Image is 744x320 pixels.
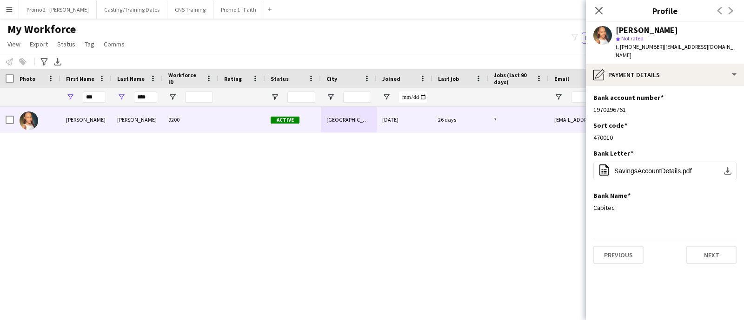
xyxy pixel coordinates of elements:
button: Open Filter Menu [271,93,279,101]
div: Capitec [593,203,737,212]
span: Joined [382,75,400,82]
span: Last Name [117,75,145,82]
span: Jobs (last 90 days) [494,72,532,85]
div: 26 days [432,107,488,132]
input: Email Filter Input [571,91,729,103]
span: Rating [224,75,242,82]
img: Leah Dunn [20,111,38,130]
div: 9200 [163,107,219,132]
button: Next [686,246,737,264]
span: Not rated [621,35,644,42]
div: Payment details [586,64,744,86]
span: SavingsAccountDetails.pdf [614,167,692,175]
span: Active [271,117,299,124]
button: Everyone7,030 [582,33,628,44]
input: Status Filter Input [287,91,315,103]
button: Promo 1 - Faith [213,0,264,19]
div: [PERSON_NAME] [60,107,112,132]
span: Status [271,75,289,82]
button: Open Filter Menu [382,93,391,101]
span: Workforce ID [168,72,202,85]
app-action-btn: Advanced filters [39,56,50,67]
div: [PERSON_NAME] [112,107,163,132]
span: t. [PHONE_NUMBER] [616,43,664,50]
span: Last job [438,75,459,82]
input: Last Name Filter Input [134,91,157,103]
span: My Workforce [7,22,76,36]
a: Export [26,38,52,50]
span: Comms [104,40,125,48]
span: Photo [20,75,35,82]
a: View [4,38,24,50]
div: [DATE] [377,107,432,132]
button: Promo 2 - [PERSON_NAME] [19,0,97,19]
button: Open Filter Menu [66,93,74,101]
button: Open Filter Menu [168,93,177,101]
div: [GEOGRAPHIC_DATA], [GEOGRAPHIC_DATA] [321,107,377,132]
input: First Name Filter Input [83,91,106,103]
span: | [EMAIL_ADDRESS][DOMAIN_NAME] [616,43,733,59]
span: Email [554,75,569,82]
span: Export [30,40,48,48]
input: City Filter Input [343,91,371,103]
button: Open Filter Menu [554,93,563,101]
div: 7 [488,107,549,132]
app-action-btn: Export XLSX [52,56,63,67]
input: Joined Filter Input [399,91,427,103]
h3: Bank account number [593,93,664,102]
a: Comms [100,38,128,50]
button: Open Filter Menu [117,93,126,101]
h3: Sort code [593,121,627,130]
h3: Bank Letter [593,149,633,157]
button: CNS Training [167,0,213,19]
a: Status [53,38,79,50]
h3: Bank Name [593,191,631,200]
span: View [7,40,20,48]
span: First Name [66,75,94,82]
div: [EMAIL_ADDRESS][DOMAIN_NAME] [549,107,735,132]
h3: Profile [586,5,744,17]
span: City [326,75,337,82]
button: SavingsAccountDetails.pdf [593,162,737,180]
button: Previous [593,246,644,264]
button: Casting/Training Dates [97,0,167,19]
input: Workforce ID Filter Input [185,91,213,103]
div: 470010 [593,133,737,142]
div: [PERSON_NAME] [616,26,678,34]
div: 1970296761 [593,105,737,114]
button: Open Filter Menu [326,93,335,101]
span: Status [57,40,75,48]
span: Tag [85,40,94,48]
a: Tag [81,38,98,50]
